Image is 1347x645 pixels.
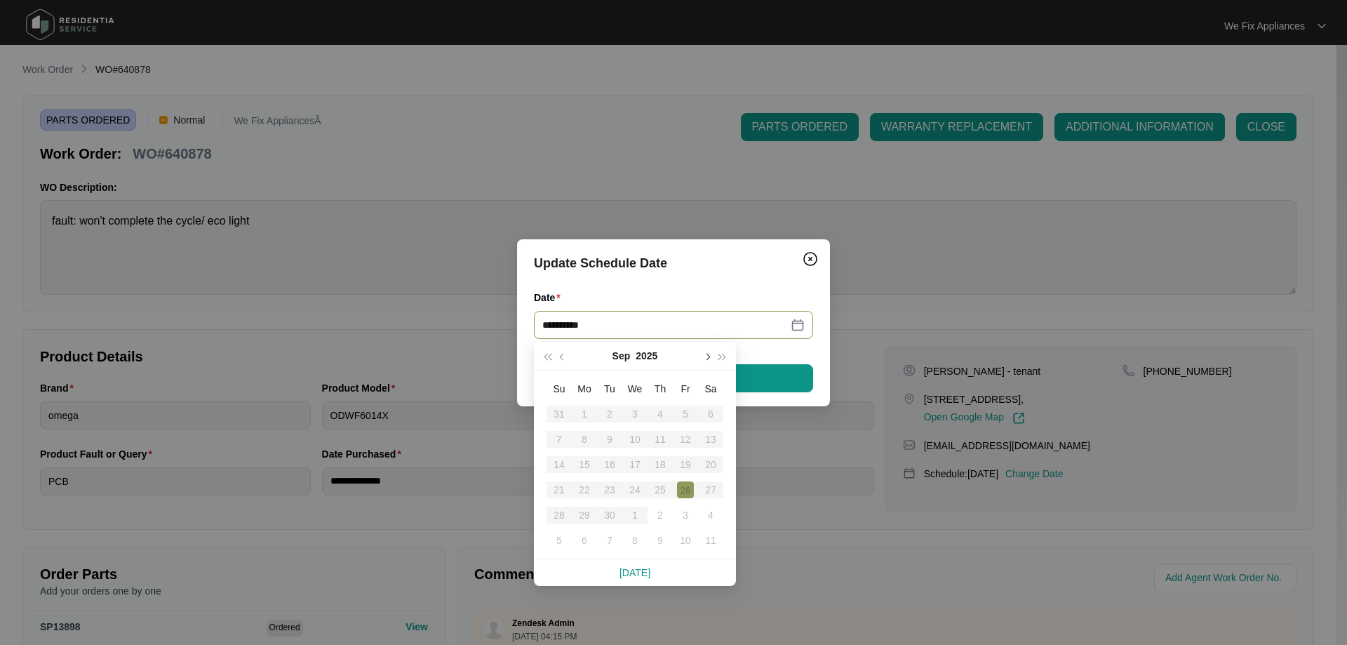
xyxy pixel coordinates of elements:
[619,567,650,578] a: [DATE]
[547,528,572,553] td: 2025-10-05
[572,528,597,553] td: 2025-10-06
[551,532,568,549] div: 5
[677,532,694,549] div: 10
[652,507,669,524] div: 2
[648,503,673,528] td: 2025-10-02
[648,376,673,401] th: Th
[597,528,622,553] td: 2025-10-07
[702,532,719,549] div: 11
[597,376,622,401] th: Tu
[698,376,723,401] th: Sa
[636,342,657,370] button: 2025
[612,342,631,370] button: Sep
[534,291,566,305] label: Date
[698,503,723,528] td: 2025-10-04
[698,528,723,553] td: 2025-10-11
[802,251,819,267] img: closeCircle
[576,532,593,549] div: 6
[652,532,669,549] div: 9
[677,507,694,524] div: 3
[622,376,648,401] th: We
[702,507,719,524] div: 4
[673,503,698,528] td: 2025-10-03
[673,376,698,401] th: Fr
[648,528,673,553] td: 2025-10-09
[601,532,618,549] div: 7
[626,532,643,549] div: 8
[799,248,822,270] button: Close
[542,317,788,333] input: Date
[673,528,698,553] td: 2025-10-10
[572,376,597,401] th: Mo
[622,528,648,553] td: 2025-10-08
[534,253,813,273] div: Update Schedule Date
[547,376,572,401] th: Su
